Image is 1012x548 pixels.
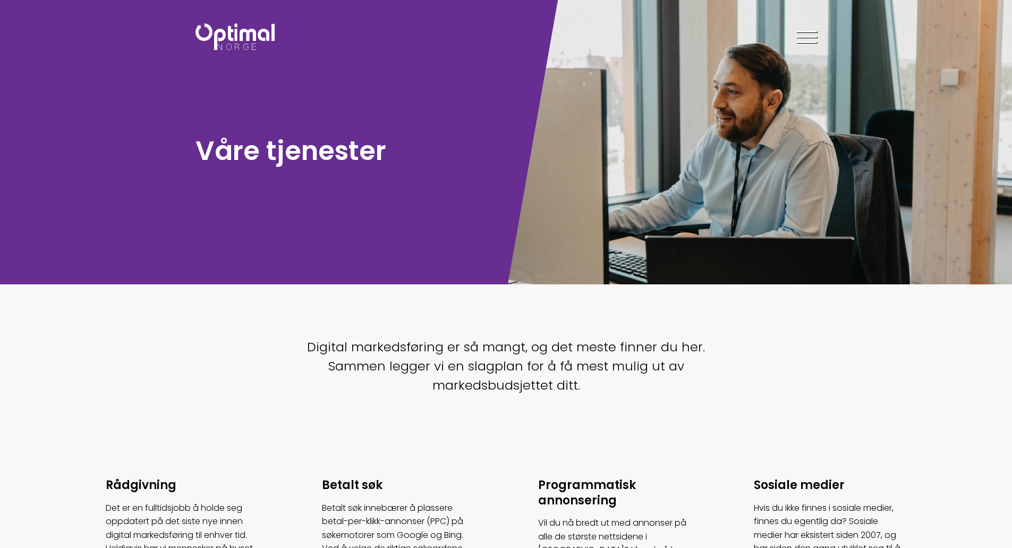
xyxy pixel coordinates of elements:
h3: Betalt søk [322,478,474,493]
img: Optimal Norge [195,23,275,50]
h3: Programmatisk annonsering [538,478,691,508]
h1: Våre tjenester [195,133,501,168]
h3: Rådgivning [106,478,258,493]
h3: Sosiale medier [754,478,906,493]
p: Digital markedsføring er så mangt, og det meste finner du her. Sammen legger vi en slagplan for å... [296,338,716,395]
